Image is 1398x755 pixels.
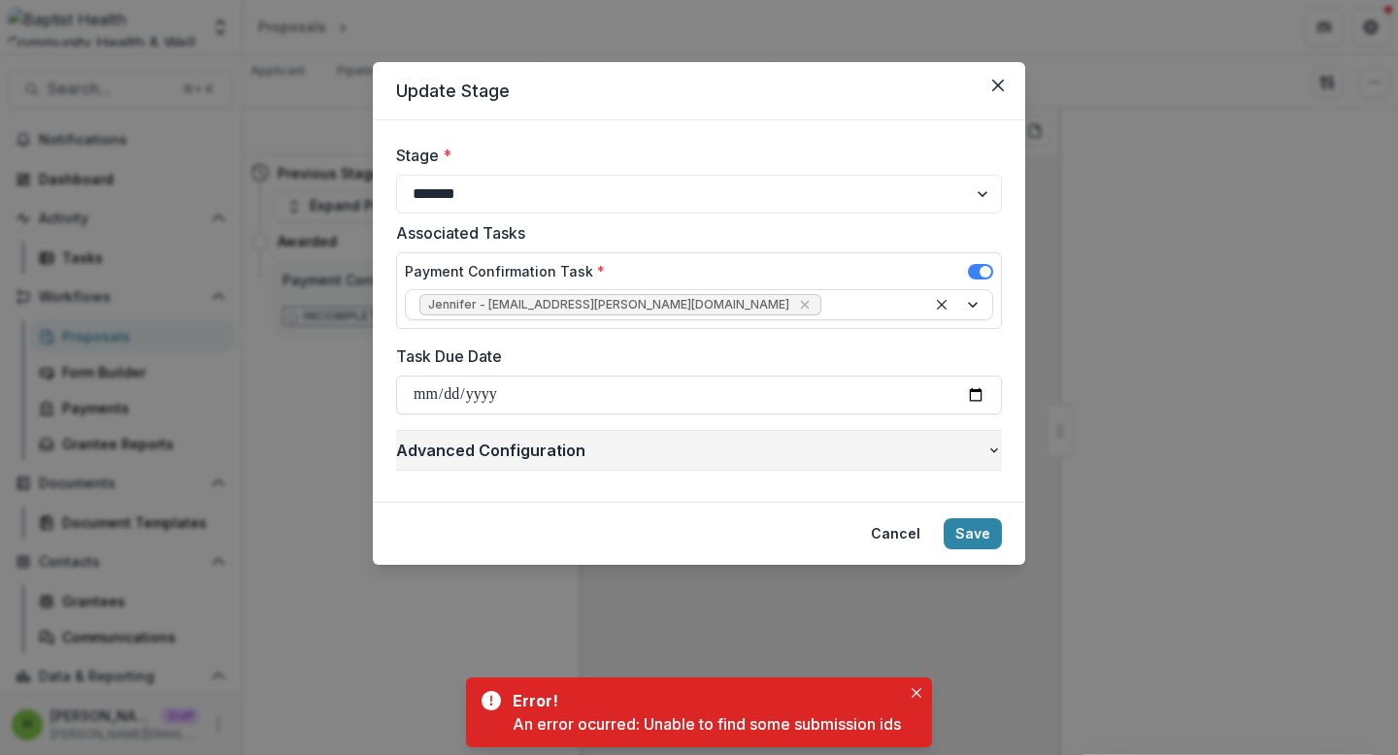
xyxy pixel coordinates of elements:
button: Cancel [859,518,932,549]
label: Stage [396,144,990,167]
button: Close [982,70,1014,101]
div: Error! [513,689,893,712]
header: Update Stage [373,62,1025,120]
label: Task Due Date [396,345,990,368]
button: Save [944,518,1002,549]
label: Associated Tasks [396,221,990,245]
button: Advanced Configuration [396,431,1002,470]
span: Advanced Configuration [396,439,986,462]
button: Close [905,681,928,705]
span: Jennifer - [EMAIL_ADDRESS][PERSON_NAME][DOMAIN_NAME] [428,298,789,312]
div: Clear selected options [930,293,953,316]
div: Remove Jennifer - jennifer.donahoo@bmcjax.com [795,295,815,314]
div: An error ocurred: Unable to find some submission ids [513,712,901,736]
label: Payment Confirmation Task [405,261,605,281]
